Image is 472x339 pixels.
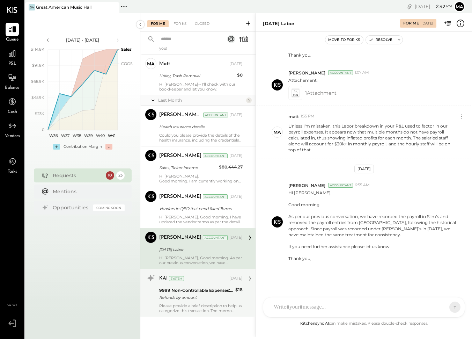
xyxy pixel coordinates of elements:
[288,190,458,262] p: Hi [PERSON_NAME], Good morning. As per our previous conversation, we have recorded the payroll in...
[366,36,395,44] button: Resolve
[421,21,433,26] div: [DATE]
[288,70,325,76] span: [PERSON_NAME]
[42,127,44,132] text: 0
[93,204,125,211] div: Coming Soon
[159,215,243,224] div: Hi [PERSON_NAME], Good morning, I have updated the vendor terms as per the details you provided i...
[203,194,228,199] div: Accountant
[229,112,243,118] div: [DATE]
[354,165,374,173] div: [DATE]
[288,244,458,261] div: If you need further assistance please let us know. Thank you,
[159,294,233,301] div: Refunds by amount
[158,97,244,103] div: Last Month
[237,72,243,79] div: $0
[0,23,24,43] a: Queue
[355,70,369,75] span: 1:07 AM
[229,235,243,240] div: [DATE]
[8,169,17,175] span: Tasks
[121,47,132,52] text: Sales
[121,61,133,66] text: COGS
[0,119,24,139] a: Vendors
[159,174,243,183] div: Hi [PERSON_NAME],
[106,171,114,180] div: 10
[6,37,19,43] span: Queue
[246,98,252,103] div: 5
[5,133,20,139] span: Vendors
[49,133,58,138] text: W36
[159,82,243,92] div: Hi [PERSON_NAME]-- I'll check with our bookkeeper and let you know.
[64,144,102,150] div: Contribution Margin
[203,235,228,240] div: Accountant
[31,95,44,100] text: $45.9K
[159,234,201,241] div: [PERSON_NAME]
[159,164,217,171] div: Sales, Ticket Income
[35,111,44,116] text: $23K
[288,77,318,83] p: Attachement.
[406,3,413,10] div: copy link
[229,194,243,200] div: [DATE]
[288,114,299,120] span: matt
[415,3,452,10] div: [DATE]
[105,144,112,150] div: -
[229,61,243,67] div: [DATE]
[191,20,213,27] div: Closed
[116,171,125,180] div: 23
[159,72,235,79] div: Utility, Trash Removal
[203,113,228,117] div: Accountant
[328,70,353,75] div: Accountant
[159,133,243,143] div: Could you please provide the details of the health insurance, including the credentials and the p...
[72,133,81,138] text: W38
[169,276,184,281] div: System
[403,21,419,26] div: For Me
[29,4,35,10] div: GA
[273,129,281,136] div: ma
[203,153,228,158] div: Accountant
[454,1,465,12] button: ma
[159,60,170,67] div: matt
[84,133,93,138] text: W39
[147,60,155,67] div: ma
[32,63,44,68] text: $91.8K
[0,95,24,115] a: Cash
[159,287,233,294] div: 9999 Non-Controllable Expenses:Other Income and Expenses:To Be Classified P&L
[31,47,44,52] text: $114.8K
[53,172,102,179] div: Requests
[159,205,241,212] div: Vendors in QBO that need fixed Terms
[229,276,243,281] div: [DATE]
[108,133,116,138] text: W41
[53,37,112,43] div: [DATE] - [DATE]
[159,275,168,282] div: KAI
[355,182,370,188] span: 6:55 AM
[96,133,104,138] text: W40
[8,109,17,115] span: Cash
[288,182,325,188] span: [PERSON_NAME]
[0,47,24,67] a: P&L
[263,20,294,27] div: [DATE] Labor
[5,85,20,91] span: Balance
[301,114,315,119] span: 1:35 PM
[159,111,202,118] div: [PERSON_NAME] R [PERSON_NAME]
[159,303,243,313] div: Please provide a brief description to help us categorize this transaction. The memo might be help...
[8,61,16,67] span: P&L
[159,246,241,253] div: [DATE] Labor
[159,179,243,183] div: Good morning, I am currently working on the financials. If I come across any difficulties, I’ll r...
[0,155,24,175] a: Tasks
[31,79,44,84] text: $68.9K
[61,133,69,138] text: W37
[147,20,169,27] div: For Me
[159,123,241,130] div: Health Insurance details
[325,36,363,44] button: Move to for ks
[53,144,60,150] div: +
[53,204,90,211] div: Opportunities
[159,152,201,159] div: [PERSON_NAME]
[219,164,243,171] div: $80,444.27
[159,193,201,200] div: [PERSON_NAME]
[229,153,243,159] div: [DATE]
[53,188,121,195] div: Mentions
[170,20,190,27] div: For KS
[288,123,458,153] p: Unless I'm mistaken, this Labor breakdown in your P&L used to factor in our payroll expenses. It ...
[0,71,24,91] a: Balance
[305,86,337,100] span: 1 Attachment
[235,286,243,293] div: $18
[328,183,353,188] div: Accountant
[159,255,243,265] div: Hi [PERSON_NAME], Good morning. As per our previous conversation, we have recorded the payroll in...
